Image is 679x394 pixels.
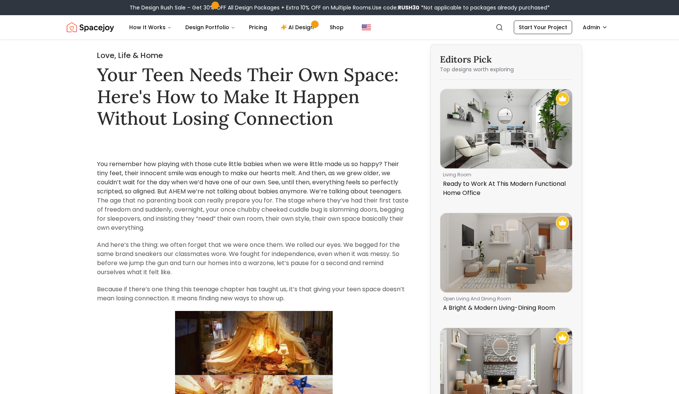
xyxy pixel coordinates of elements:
[440,89,572,168] img: Ready to Work At This Modern Functional Home Office
[179,20,241,35] button: Design Portfolio
[419,4,550,11] span: *Not applicable to packages already purchased*
[443,172,566,178] p: living room
[243,20,273,35] a: Pricing
[440,213,573,316] a: A Bright & Modern Living-Dining RoomRecommended Spacejoy Design - A Bright & Modern Living-Dining...
[578,20,612,34] button: Admin
[97,64,411,129] h1: Your Teen Needs Their Own Space: Here's How to Make It Happen Without Losing Connection
[443,303,566,312] p: A Bright & Modern Living-Dining Room
[67,15,612,39] nav: Global
[67,20,114,35] img: Spacejoy Logo
[97,50,411,61] h2: Love, Life & Home
[362,23,371,32] img: United States
[440,213,572,292] img: A Bright & Modern Living-Dining Room
[97,160,411,196] div: You remember how playing with those cute little babies when we were little made us so happy? Thei...
[556,331,569,344] img: Recommended Spacejoy Design - Neutral Tones: Tiny Mid-Century Living Room
[514,20,572,34] a: Start Your Project
[130,4,550,11] div: The Design Rush Sale – Get 30% OFF All Design Packages + Extra 10% OFF on Multiple Rooms.
[443,296,566,302] p: open living and dining room
[372,4,419,11] span: Use code:
[556,216,569,229] img: Recommended Spacejoy Design - A Bright & Modern Living-Dining Room
[275,20,322,35] a: AI Design
[97,285,411,303] p: Because if there’s one thing this teenage chapter has taught us, it’s that giving your teen space...
[556,92,569,105] img: Recommended Spacejoy Design - Ready to Work At This Modern Functional Home Office
[440,66,573,73] p: Top designs worth exploring
[398,4,419,11] b: RUSH30
[97,196,411,232] p: The age that no parenting book can really prepare you for. The stage where they’ve had their firs...
[440,89,573,201] a: Ready to Work At This Modern Functional Home OfficeRecommended Spacejoy Design - Ready to Work At...
[97,240,411,277] p: And here’s the thing: we often forget that we were once them. We rolled our eyes. We begged for t...
[440,53,573,66] h3: Editors Pick
[443,179,566,198] p: Ready to Work At This Modern Functional Home Office
[324,20,350,35] a: Shop
[67,20,114,35] a: Spacejoy
[123,20,178,35] button: How It Works
[123,20,350,35] nav: Main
